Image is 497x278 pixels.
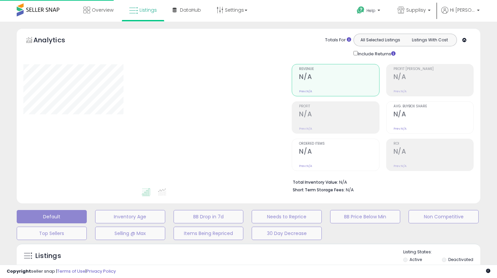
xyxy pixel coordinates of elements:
[17,210,87,223] button: Default
[293,179,338,185] b: Total Inventory Value:
[346,187,354,193] span: N/A
[394,127,407,131] small: Prev: N/A
[409,210,479,223] button: Non Competitive
[33,35,78,46] h5: Analytics
[394,105,473,108] span: Avg. Buybox Share
[7,268,31,274] strong: Copyright
[7,268,116,275] div: seller snap | |
[252,227,322,240] button: 30 Day Decrease
[299,89,312,93] small: Prev: N/A
[394,142,473,146] span: ROI
[356,6,365,14] i: Get Help
[299,73,379,82] h2: N/A
[325,37,351,43] div: Totals For
[299,148,379,157] h2: N/A
[252,210,322,223] button: Needs to Reprice
[351,1,387,22] a: Help
[174,227,244,240] button: Items Being Repriced
[405,36,455,44] button: Listings With Cost
[394,89,407,93] small: Prev: N/A
[299,164,312,168] small: Prev: N/A
[299,67,379,71] span: Revenue
[180,7,201,13] span: DataHub
[293,187,345,193] b: Short Term Storage Fees:
[366,8,376,13] span: Help
[394,148,473,157] h2: N/A
[406,7,426,13] span: Supplisy
[140,7,157,13] span: Listings
[299,105,379,108] span: Profit
[330,210,400,223] button: BB Price Below Min
[174,210,244,223] button: BB Drop in 7d
[299,110,379,119] h2: N/A
[355,36,405,44] button: All Selected Listings
[95,227,165,240] button: Selling @ Max
[394,110,473,119] h2: N/A
[394,67,473,71] span: Profit [PERSON_NAME]
[17,227,87,240] button: Top Sellers
[450,7,475,13] span: Hi [PERSON_NAME]
[348,50,404,57] div: Include Returns
[299,142,379,146] span: Ordered Items
[293,178,469,186] li: N/A
[394,164,407,168] small: Prev: N/A
[92,7,113,13] span: Overview
[299,127,312,131] small: Prev: N/A
[394,73,473,82] h2: N/A
[441,7,480,22] a: Hi [PERSON_NAME]
[95,210,165,223] button: Inventory Age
